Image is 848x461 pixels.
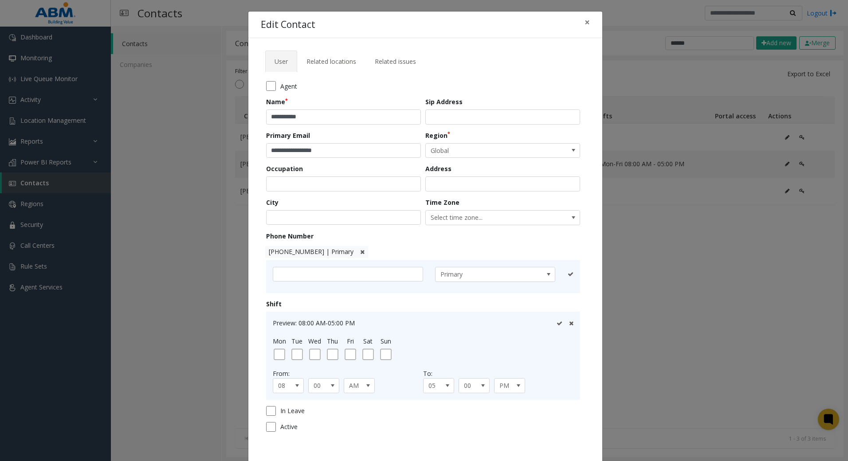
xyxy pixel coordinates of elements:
span: Select time zone... [426,211,549,225]
span: In Leave [280,406,305,415]
label: Occupation [266,164,303,173]
span: 08 [273,379,297,393]
span: Preview: 08:00 AM-05:00 PM [273,319,355,327]
label: Mon [273,336,286,346]
label: Region [425,131,450,140]
span: Related locations [306,57,356,66]
div: From: [273,369,423,378]
label: Time Zone [425,198,459,207]
span: Active [280,422,298,431]
label: Sat [363,336,373,346]
span: [PHONE_NUMBER] | Primary [269,247,353,256]
div: To: [423,369,573,378]
span: Agent [280,82,297,91]
label: Sun [381,336,391,346]
span: 05 [424,379,448,393]
label: Thu [327,336,338,346]
label: Tue [291,336,302,346]
span: AM [344,379,368,393]
span: × [585,16,590,28]
label: Wed [308,336,321,346]
label: Name [266,97,288,106]
label: Fri [347,336,354,346]
span: 00 [459,379,483,393]
ul: Tabs [265,51,585,66]
label: Sip Address [425,97,463,106]
label: Phone Number [266,231,314,241]
span: Related issues [375,57,416,66]
button: Close [578,12,596,33]
span: Primary [436,267,531,281]
label: City [266,198,279,207]
span: User [275,57,288,66]
span: 00 [309,379,333,393]
label: Primary Email [266,131,310,140]
h4: Edit Contact [261,18,315,32]
span: PM [495,379,518,393]
label: Shift [266,299,282,309]
label: Address [425,164,451,173]
span: Global [426,144,549,158]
